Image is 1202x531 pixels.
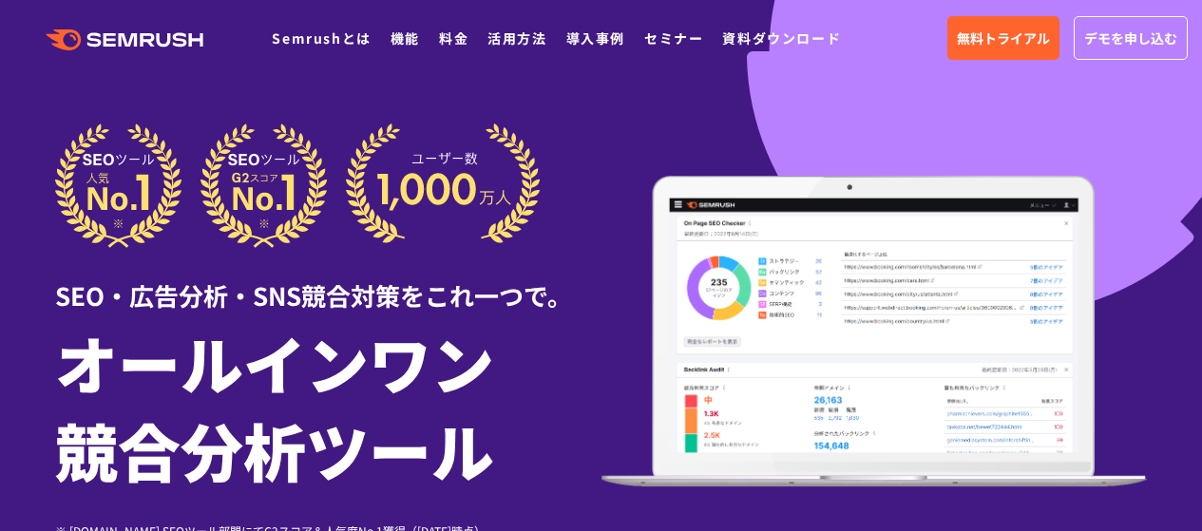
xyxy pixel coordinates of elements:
[55,248,601,313] div: SEO・広告分析・SNS競合対策をこれ一つで。
[487,28,546,47] a: 活用方法
[947,16,1059,60] a: 無料トライアル
[957,28,1050,48] span: 無料トライアル
[55,318,601,493] h1: オールインワン 競合分析ツール
[1084,28,1177,48] span: デモを申し込む
[722,28,841,47] a: 資料ダウンロード
[644,28,703,47] a: セミナー
[272,28,371,47] a: Semrushとは
[1074,16,1188,60] a: デモを申し込む
[439,28,468,47] a: 料金
[566,28,625,47] a: 導入事例
[391,28,420,47] a: 機能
